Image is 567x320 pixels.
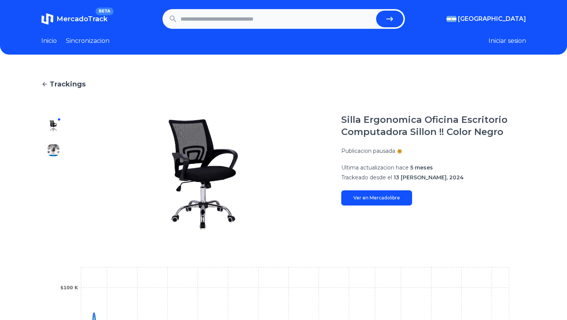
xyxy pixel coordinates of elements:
[458,14,526,24] span: [GEOGRAPHIC_DATA]
[47,120,59,132] img: Silla Ergonomica Oficina Escritorio Computadora Sillon !! Color Negro
[47,217,59,229] img: Silla Ergonomica Oficina Escritorio Computadora Sillon !! Color Negro
[410,164,433,171] span: 5 meses
[41,13,108,25] a: MercadoTrackBETA
[41,13,53,25] img: MercadoTrack
[41,79,526,89] a: Trackings
[47,168,59,180] img: Silla Ergonomica Oficina Escritorio Computadora Sillon !! Color Negro
[81,114,326,235] img: Silla Ergonomica Oficina Escritorio Computadora Sillon !! Color Negro
[447,16,456,22] img: Argentina
[341,114,526,138] h1: Silla Ergonomica Oficina Escritorio Computadora Sillon !! Color Negro
[47,193,59,205] img: Silla Ergonomica Oficina Escritorio Computadora Sillon !! Color Negro
[341,164,409,171] span: Ultima actualizacion hace
[95,8,113,15] span: BETA
[341,147,395,155] p: Publicacion pausada
[60,285,78,290] tspan: $100 K
[66,36,109,45] a: Sincronizacion
[41,36,57,45] a: Inicio
[50,79,86,89] span: Trackings
[56,15,108,23] span: MercadoTrack
[341,190,412,205] a: Ver en Mercadolibre
[447,14,526,24] button: [GEOGRAPHIC_DATA]
[489,36,526,45] button: Iniciar sesion
[47,144,59,156] img: Silla Ergonomica Oficina Escritorio Computadora Sillon !! Color Negro
[341,174,392,181] span: Trackeado desde el
[394,174,464,181] span: 13 [PERSON_NAME], 2024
